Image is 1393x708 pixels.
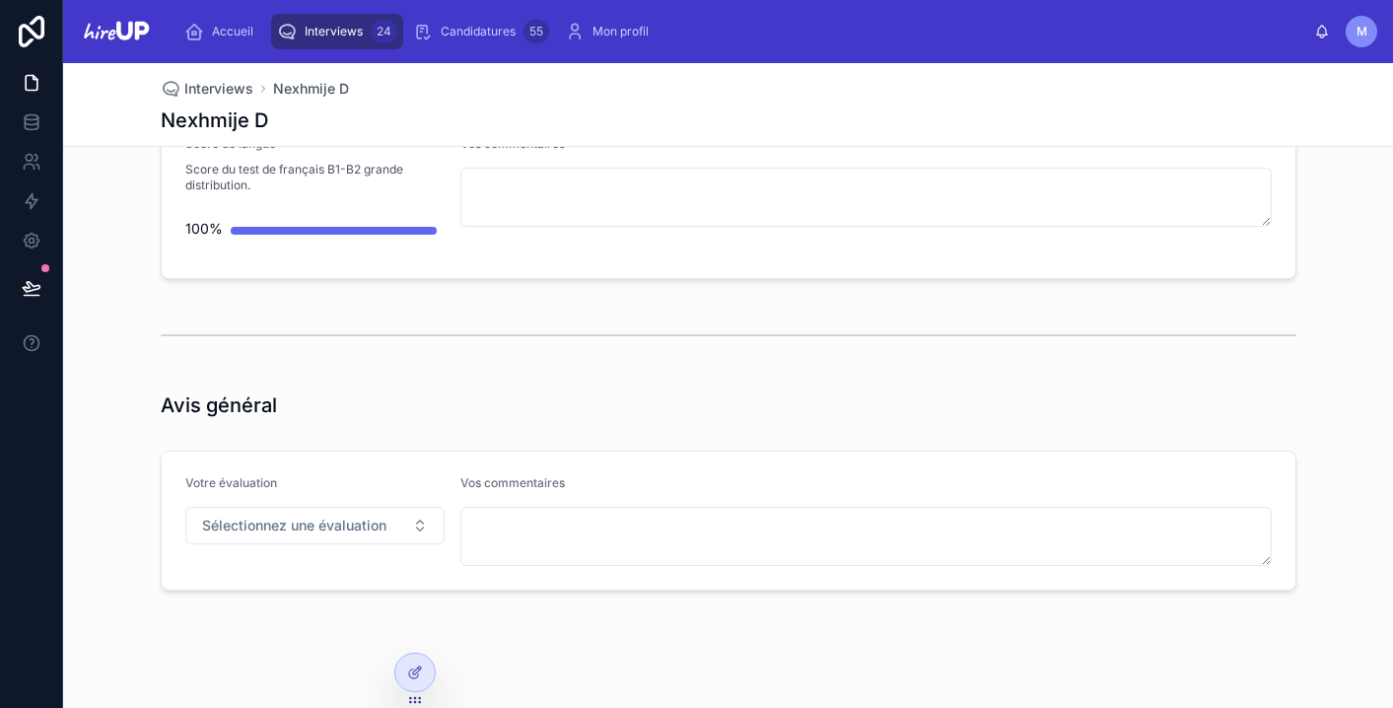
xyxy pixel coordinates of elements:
a: Nexhmije D [273,79,349,99]
img: App logo [79,16,153,47]
span: Vos commentaires [460,475,565,490]
span: Sélectionnez une évaluation [202,516,386,535]
span: M [1357,24,1367,39]
div: 24 [371,20,397,43]
span: Score de langue [185,136,276,151]
span: Accueil [212,24,253,39]
h1: Avis général [161,391,277,419]
a: Accueil [178,14,267,49]
button: Select Button [185,507,446,544]
span: Votre évaluation [185,475,277,490]
span: Mon profil [592,24,649,39]
a: Interviews24 [271,14,403,49]
span: Interviews [305,24,363,39]
div: 100% [185,209,223,248]
span: Interviews [184,79,253,99]
a: Candidatures55 [407,14,555,49]
span: Candidatures [441,24,516,39]
a: Mon profil [559,14,662,49]
div: scrollable content [169,10,1314,53]
span: Score du test de français B1-B2 grande distribution. [185,162,446,193]
h1: Nexhmije D [161,106,268,134]
a: Interviews [161,79,253,99]
div: 55 [523,20,549,43]
span: Vos commentaires [460,136,565,151]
